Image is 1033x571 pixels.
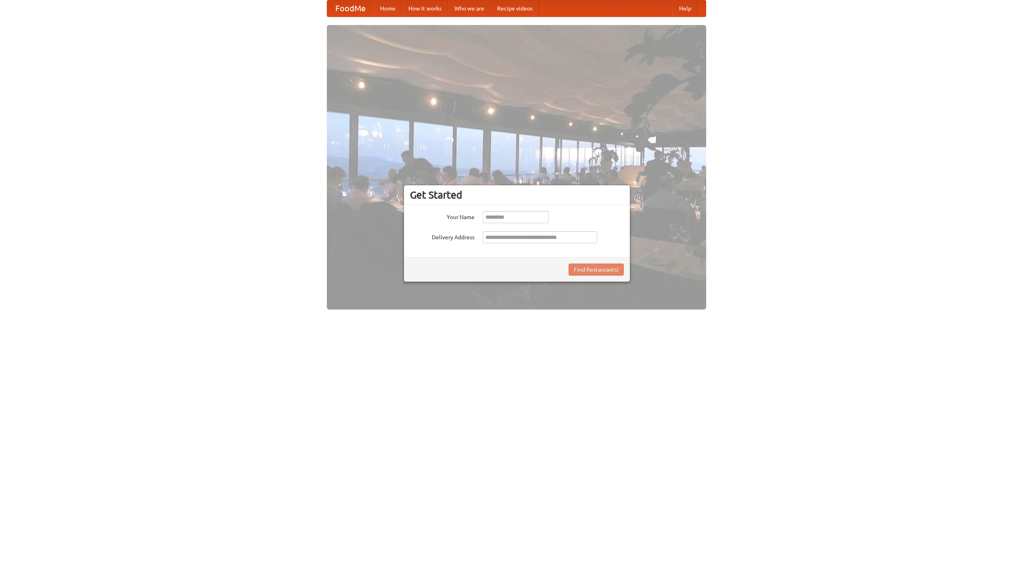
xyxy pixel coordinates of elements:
h3: Get Started [410,189,624,201]
a: FoodMe [327,0,374,17]
button: Find Restaurants! [569,264,624,276]
label: Delivery Address [410,231,475,241]
a: How it works [402,0,448,17]
label: Your Name [410,211,475,221]
a: Help [673,0,698,17]
a: Who we are [448,0,491,17]
a: Recipe videos [491,0,539,17]
a: Home [374,0,402,17]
